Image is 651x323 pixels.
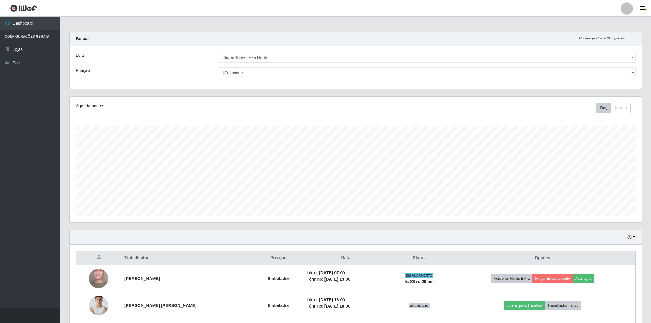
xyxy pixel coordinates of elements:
[76,67,90,74] label: Função
[268,303,289,308] strong: Embalador
[491,274,532,283] button: Adicionar Horas Extra
[409,303,430,308] span: AGENDADO
[596,103,636,113] div: Toolbar with button groups
[324,304,350,308] time: [DATE] 18:00
[89,291,108,320] img: 1749143853518.jpeg
[10,5,37,12] img: CoreUI Logo
[303,251,389,265] th: Data
[324,277,350,282] time: [DATE] 13:00
[121,251,254,265] th: Trabalhador
[307,297,385,303] li: Início:
[76,52,84,58] label: Loja
[545,301,581,310] button: Trabalhador Faltou
[579,36,628,40] i: Recarregando em 29 segundos...
[307,303,385,309] li: Término:
[76,36,90,41] strong: Buscar
[319,297,345,302] time: [DATE] 13:00
[307,276,385,282] li: Término:
[389,251,450,265] th: Status
[504,301,545,310] button: Liberar para Trabalho
[124,303,197,308] strong: [PERSON_NAME] [PERSON_NAME]
[76,103,304,109] div: Agendamentos
[307,270,385,276] li: Início:
[405,273,433,278] span: EM ANDAMENTO
[404,279,434,284] strong: há 01 h e 29 min
[124,276,160,281] strong: [PERSON_NAME]
[450,251,636,265] th: Opções
[573,274,594,283] button: Avaliação
[611,103,631,113] button: Month
[254,251,303,265] th: Posição
[89,257,108,300] img: 1705933519386.jpeg
[596,103,631,113] div: First group
[532,274,573,283] button: Forçar Encerramento
[596,103,611,113] button: Day
[268,276,289,281] strong: Embalador
[319,270,345,275] time: [DATE] 07:00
